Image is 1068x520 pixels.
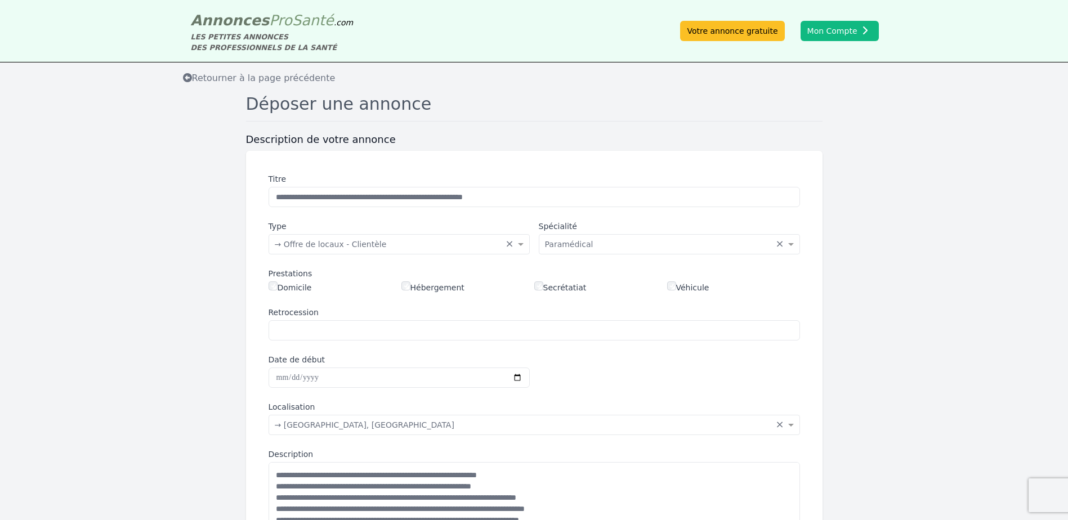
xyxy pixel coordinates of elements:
[534,281,543,290] input: Secrétatiat
[269,12,292,29] span: Pro
[269,449,800,460] label: Description
[191,12,354,29] a: AnnoncesProSanté.com
[334,18,353,27] span: .com
[776,419,785,431] span: Clear all
[269,354,530,365] label: Date de début
[776,239,785,250] span: Clear all
[269,281,278,290] input: Domicile
[401,281,464,293] label: Hébergement
[183,73,336,83] span: Retourner à la page précédente
[183,73,192,82] i: Retourner à la liste
[269,307,800,318] label: Retrocession
[534,281,587,293] label: Secrétatiat
[191,32,354,53] div: LES PETITES ANNONCES DES PROFESSIONNELS DE LA SANTÉ
[667,281,676,290] input: Véhicule
[539,221,800,232] label: Spécialité
[246,94,823,122] h1: Déposer une annonce
[269,281,312,293] label: Domicile
[246,133,823,146] h3: Description de votre annonce
[269,221,530,232] label: Type
[401,281,410,290] input: Hébergement
[269,173,800,185] label: Titre
[269,401,800,413] label: Localisation
[269,268,800,279] div: Prestations
[680,21,784,41] a: Votre annonce gratuite
[292,12,334,29] span: Santé
[506,239,515,250] span: Clear all
[191,12,270,29] span: Annonces
[801,21,879,41] button: Mon Compte
[667,281,709,293] label: Véhicule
